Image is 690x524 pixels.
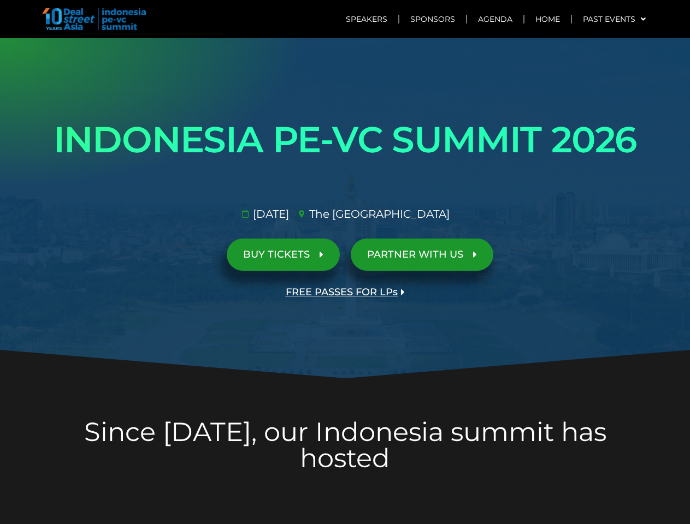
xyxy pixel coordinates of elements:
[227,239,340,271] a: BUY TICKETS
[39,419,651,471] h2: Since [DATE], our Indonesia summit has hosted
[269,276,421,308] a: FREE PASSES FOR LPs
[250,206,289,222] span: [DATE]​
[286,287,398,297] span: FREE PASSES FOR LPs
[399,7,466,32] a: Sponsors
[306,206,450,222] span: The [GEOGRAPHIC_DATA]​
[351,239,493,271] a: PARTNER WITH US
[572,7,657,32] a: Past Events
[39,109,651,170] h1: INDONESIA PE-VC SUMMIT 2026
[243,249,310,260] span: BUY TICKETS
[524,7,571,32] a: Home
[467,7,523,32] a: Agenda
[367,249,463,260] span: PARTNER WITH US
[335,7,398,32] a: Speakers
